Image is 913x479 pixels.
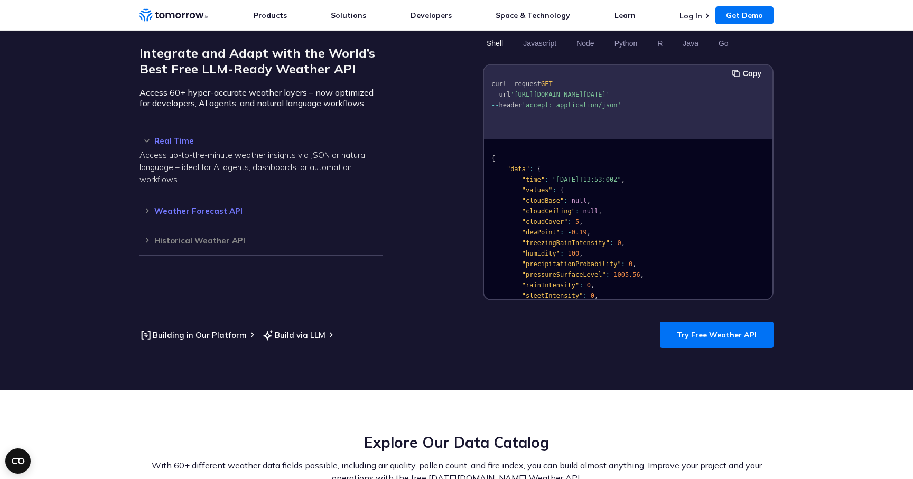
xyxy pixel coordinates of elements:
span: "humidity" [522,250,560,257]
a: Solutions [331,11,366,20]
button: R [654,34,666,52]
button: Node [573,34,598,52]
a: Log In [679,11,702,21]
span: "precipitationProbability" [522,260,621,268]
span: null [583,208,598,215]
span: , [621,239,625,247]
a: Try Free Weather API [660,322,774,348]
span: { [560,186,564,194]
span: , [632,260,636,268]
span: -- [491,101,499,109]
p: Access 60+ hyper-accurate weather layers – now optimized for developers, AI agents, and natural l... [139,87,383,108]
span: "sleetIntensity" [522,292,583,299]
span: : [553,186,556,194]
span: request [514,80,541,88]
span: : [560,229,564,236]
span: header [499,101,521,109]
a: Developers [411,11,452,20]
span: , [621,176,625,183]
span: "pressureSurfaceLevel" [522,271,606,278]
h2: Explore Our Data Catalog [139,433,774,453]
span: "freezingRainIntensity" [522,239,610,247]
button: Python [611,34,641,52]
span: , [579,218,583,226]
span: 0.19 [572,229,587,236]
a: Space & Technology [496,11,570,20]
p: Access up-to-the-minute weather insights via JSON or natural language – ideal for AI agents, dash... [139,149,383,185]
button: Open CMP widget [5,448,31,474]
span: : [579,281,583,289]
span: 0 [629,260,632,268]
span: "[DATE]T13:53:00Z" [553,176,621,183]
span: { [491,155,495,162]
span: : [568,218,572,226]
span: 0 [587,281,591,289]
span: -- [491,91,499,98]
span: : [529,165,533,173]
button: Java [679,34,702,52]
span: , [594,292,598,299]
a: Home link [139,7,208,23]
span: 'accept: application/json' [522,101,621,109]
a: Building in Our Platform [139,328,247,342]
span: url [499,91,510,98]
button: Copy [732,68,765,79]
span: "values" [522,186,553,194]
span: "cloudBase" [522,197,564,204]
span: 1005.56 [613,271,640,278]
span: : [575,208,579,215]
span: { [537,165,541,173]
h3: Historical Weather API [139,237,383,245]
span: , [587,197,591,204]
span: : [564,197,567,204]
span: : [606,271,610,278]
span: -- [507,80,514,88]
span: , [598,208,602,215]
span: , [579,250,583,257]
span: curl [491,80,507,88]
span: "cloudCeiling" [522,208,575,215]
a: Products [254,11,287,20]
span: , [591,281,594,289]
a: Learn [614,11,636,20]
button: Shell [483,34,507,52]
span: : [610,239,613,247]
span: 5 [575,218,579,226]
span: : [621,260,625,268]
button: Javascript [519,34,560,52]
span: "dewPoint" [522,229,560,236]
span: : [560,250,564,257]
a: Build via LLM [262,328,325,342]
span: "rainIntensity" [522,281,579,289]
span: "data" [507,165,529,173]
span: null [572,197,587,204]
span: , [587,229,591,236]
span: : [545,176,548,183]
a: Get Demo [715,6,774,24]
span: : [583,292,586,299]
span: 0 [591,292,594,299]
span: "cloudCover" [522,218,568,226]
span: "time" [522,176,545,183]
h3: Weather Forecast API [139,207,383,215]
span: 100 [568,250,580,257]
span: - [568,229,572,236]
span: , [640,271,644,278]
button: Go [715,34,732,52]
span: 0 [617,239,621,247]
h3: Real Time [139,137,383,145]
span: '[URL][DOMAIN_NAME][DATE]' [510,91,610,98]
span: GET [541,80,553,88]
h2: Integrate and Adapt with the World’s Best Free LLM-Ready Weather API [139,45,383,77]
